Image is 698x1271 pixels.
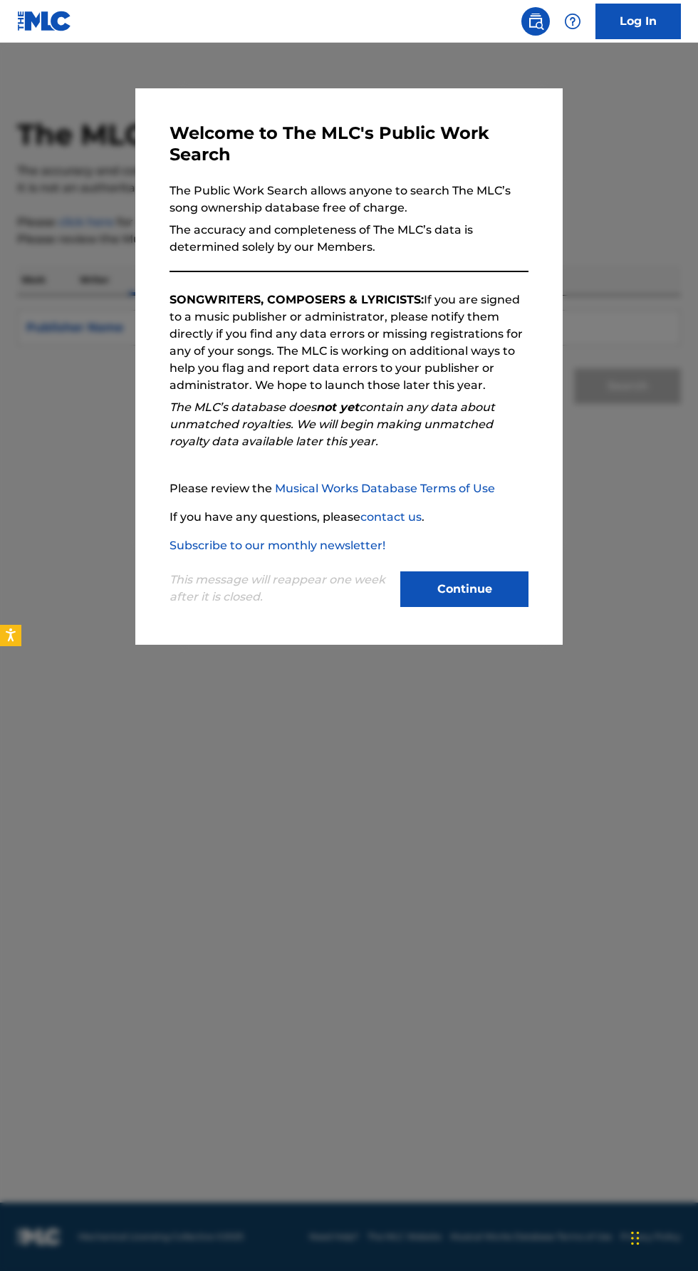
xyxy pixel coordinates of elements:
[17,11,72,31] img: MLC Logo
[170,480,528,497] p: Please review the
[170,539,385,552] a: Subscribe to our monthly newsletter!
[170,182,528,217] p: The Public Work Search allows anyone to search The MLC’s song ownership database free of charge.
[521,7,550,36] a: Public Search
[564,13,581,30] img: help
[558,7,587,36] div: Help
[275,482,495,495] a: Musical Works Database Terms of Use
[627,1203,698,1271] iframe: Chat Widget
[631,1217,640,1260] div: Drag
[360,510,422,524] a: contact us
[527,13,544,30] img: search
[595,4,681,39] a: Log In
[316,400,359,414] strong: not yet
[170,509,528,526] p: If you have any questions, please .
[170,222,528,256] p: The accuracy and completeness of The MLC’s data is determined solely by our Members.
[170,400,495,448] em: The MLC’s database does contain any data about unmatched royalties. We will begin making unmatche...
[170,293,424,306] strong: SONGWRITERS, COMPOSERS & LYRICISTS:
[170,571,392,606] p: This message will reappear one week after it is closed.
[170,123,528,165] h3: Welcome to The MLC's Public Work Search
[170,291,528,394] p: If you are signed to a music publisher or administrator, please notify them directly if you find ...
[400,571,528,607] button: Continue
